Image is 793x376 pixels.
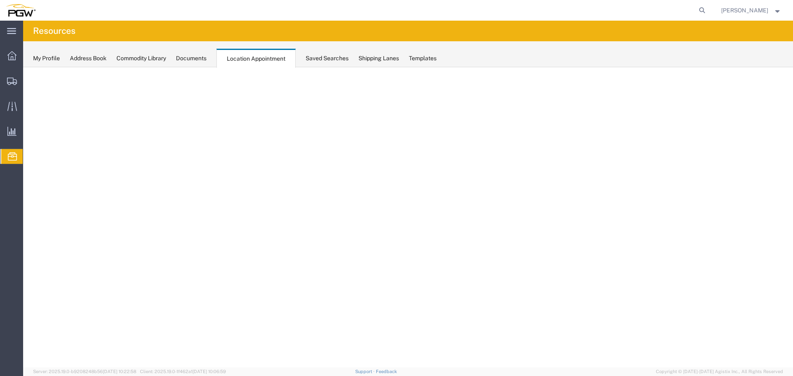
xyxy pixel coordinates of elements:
[721,5,782,15] button: [PERSON_NAME]
[33,21,76,41] h4: Resources
[306,54,349,63] div: Saved Searches
[33,369,136,374] span: Server: 2025.19.0-b9208248b56
[409,54,437,63] div: Templates
[355,369,376,374] a: Support
[176,54,207,63] div: Documents
[70,54,107,63] div: Address Book
[33,54,60,63] div: My Profile
[376,369,397,374] a: Feedback
[656,368,783,375] span: Copyright © [DATE]-[DATE] Agistix Inc., All Rights Reserved
[23,67,793,367] iframe: FS Legacy Container
[192,369,226,374] span: [DATE] 10:06:59
[116,54,166,63] div: Commodity Library
[140,369,226,374] span: Client: 2025.19.0-1f462a1
[216,49,296,68] div: Location Appointment
[6,4,36,17] img: logo
[103,369,136,374] span: [DATE] 10:22:58
[721,6,768,15] span: Phillip Thornton
[359,54,399,63] div: Shipping Lanes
